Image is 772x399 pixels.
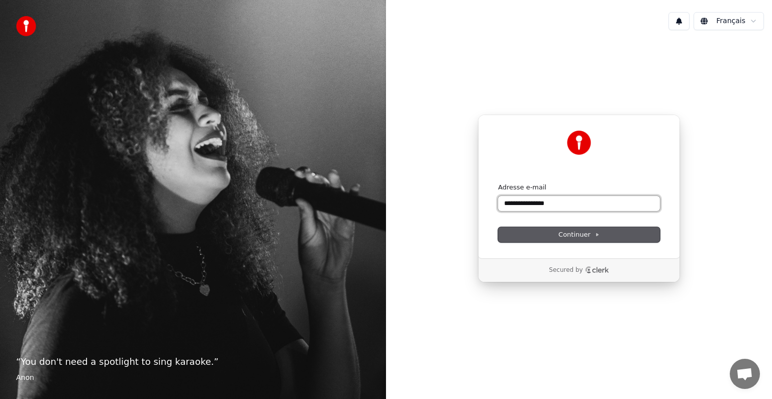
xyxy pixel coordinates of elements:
[16,355,370,369] p: “ You don't need a spotlight to sing karaoke. ”
[549,266,583,274] p: Secured by
[498,183,546,192] label: Adresse e-mail
[558,230,600,239] span: Continuer
[585,266,609,273] a: Clerk logo
[730,359,760,389] a: Ouvrir le chat
[16,16,36,36] img: youka
[567,131,591,155] img: Youka
[16,373,370,383] footer: Anon
[498,227,660,242] button: Continuer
